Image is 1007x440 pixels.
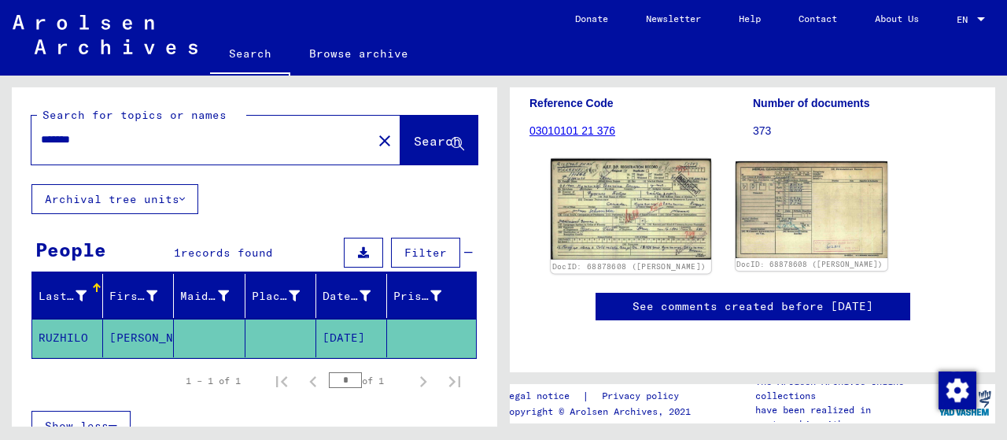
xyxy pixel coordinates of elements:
[387,274,476,318] mat-header-cell: Prisoner #
[551,159,710,260] img: 001.jpg
[439,365,470,397] button: Last page
[939,372,976,409] img: Change consent
[109,288,157,305] div: First Name
[753,97,870,109] b: Number of documents
[589,388,698,405] a: Privacy policy
[210,35,290,76] a: Search
[39,288,87,305] div: Last Name
[252,288,300,305] div: Place of Birth
[393,288,441,305] div: Prisoner #
[39,283,106,309] div: Last Name
[408,365,439,397] button: Next page
[503,405,698,419] p: Copyright © Arolsen Archives, 2021
[323,283,390,309] div: Date of Birth
[297,365,329,397] button: Previous page
[400,116,478,165] button: Search
[316,319,387,357] mat-cell: [DATE]
[186,374,241,388] div: 1 – 1 of 1
[552,262,706,272] a: DocID: 68878608 ([PERSON_NAME])
[736,260,883,268] a: DocID: 68878608 ([PERSON_NAME])
[42,108,227,122] mat-label: Search for topics or names
[393,283,461,309] div: Prisoner #
[414,133,461,149] span: Search
[938,371,976,409] div: Change consent
[31,184,198,214] button: Archival tree units
[252,283,319,309] div: Place of Birth
[174,274,245,318] mat-header-cell: Maiden Name
[266,365,297,397] button: First page
[529,124,615,137] a: 03010101 21 376
[935,383,994,423] img: yv_logo.png
[32,274,103,318] mat-header-cell: Last Name
[180,288,228,305] div: Maiden Name
[35,235,106,264] div: People
[957,14,974,25] span: EN
[633,298,873,315] a: See comments created before [DATE]
[503,388,582,405] a: Legal notice
[103,319,174,357] mat-cell: [PERSON_NAME]
[503,388,698,405] div: |
[529,97,614,109] b: Reference Code
[109,283,177,309] div: First Name
[174,246,181,260] span: 1
[290,35,427,72] a: Browse archive
[103,274,174,318] mat-header-cell: First Name
[755,403,935,431] p: have been realized in partnership with
[13,15,197,54] img: Arolsen_neg.svg
[181,246,273,260] span: records found
[391,238,460,268] button: Filter
[755,375,935,403] p: The Arolsen Archives online collections
[45,419,109,433] span: Show less
[245,274,316,318] mat-header-cell: Place of Birth
[375,131,394,150] mat-icon: close
[329,373,408,388] div: of 1
[180,283,248,309] div: Maiden Name
[316,274,387,318] mat-header-cell: Date of Birth
[369,124,400,156] button: Clear
[323,288,371,305] div: Date of Birth
[736,161,888,258] img: 002.jpg
[32,319,103,357] mat-cell: RUZHILO
[753,123,976,139] p: 373
[404,246,447,260] span: Filter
